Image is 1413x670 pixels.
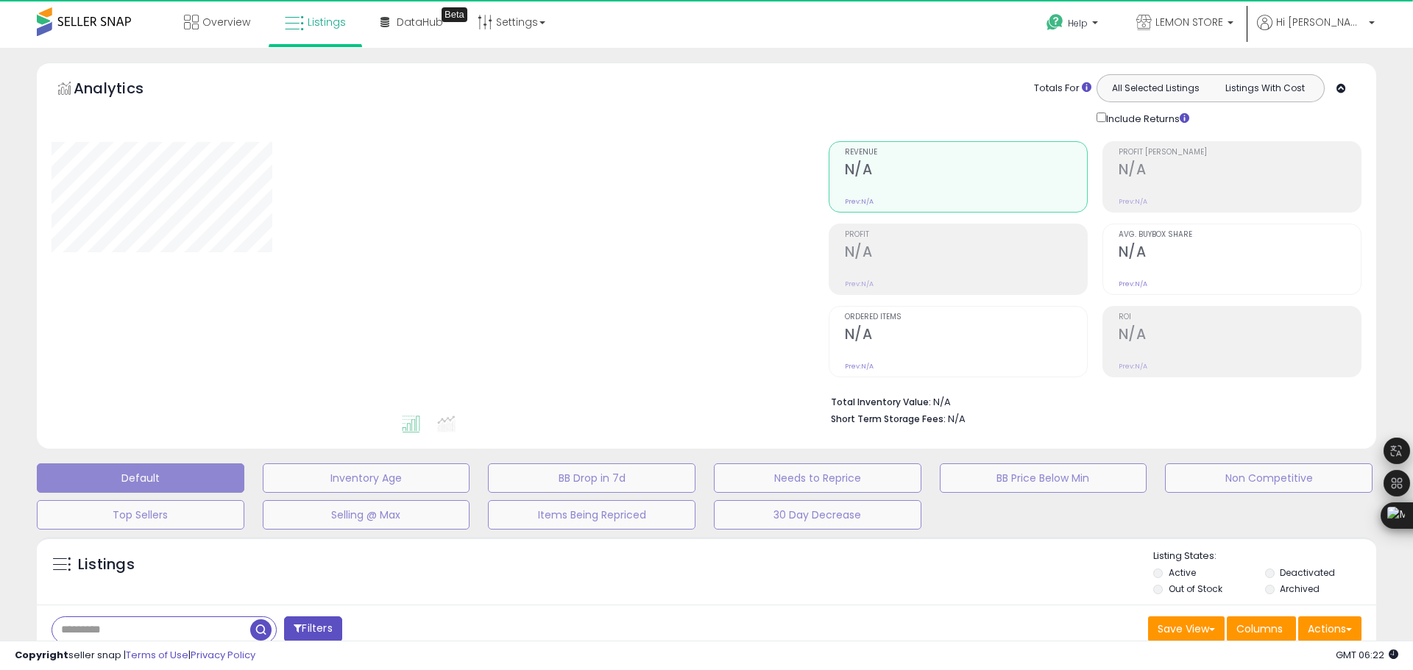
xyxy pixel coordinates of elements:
button: All Selected Listings [1101,79,1211,98]
span: Revenue [845,149,1087,157]
small: Prev: N/A [1119,197,1147,206]
button: Top Sellers [37,500,244,530]
button: 30 Day Decrease [714,500,921,530]
span: Ordered Items [845,313,1087,321]
button: Inventory Age [263,463,470,493]
span: LEMON STORE [1155,15,1223,29]
b: Short Term Storage Fees: [831,413,946,425]
small: Prev: N/A [1119,362,1147,371]
h2: N/A [1119,326,1361,346]
button: Needs to Reprice [714,463,921,493]
div: Tooltip anchor [442,7,467,22]
a: Help [1035,2,1113,48]
span: Profit [PERSON_NAME] [1119,149,1361,157]
span: Help [1068,17,1088,29]
button: Non Competitive [1165,463,1373,493]
h2: N/A [845,326,1087,346]
small: Prev: N/A [845,197,874,206]
h2: N/A [1119,243,1361,263]
h5: Analytics [74,78,172,102]
a: Hi [PERSON_NAME] [1257,15,1375,48]
h2: N/A [1119,161,1361,181]
strong: Copyright [15,648,68,662]
b: Total Inventory Value: [831,396,931,408]
span: Overview [202,15,250,29]
span: Profit [845,231,1087,239]
div: Totals For [1034,82,1091,96]
span: Listings [308,15,346,29]
span: Avg. Buybox Share [1119,231,1361,239]
button: BB Price Below Min [940,463,1147,493]
h2: N/A [845,243,1087,263]
small: Prev: N/A [1119,279,1147,288]
button: BB Drop in 7d [488,463,695,493]
div: seller snap | | [15,649,255,663]
button: Selling @ Max [263,500,470,530]
small: Prev: N/A [845,279,874,288]
span: Hi [PERSON_NAME] [1276,15,1364,29]
button: Items Being Repriced [488,500,695,530]
li: N/A [831,392,1350,410]
small: Prev: N/A [845,362,874,371]
button: Default [37,463,244,493]
i: Get Help [1046,13,1064,32]
span: ROI [1119,313,1361,321]
span: DataHub [397,15,443,29]
h2: N/A [845,161,1087,181]
div: Include Returns [1086,110,1207,126]
span: N/A [948,412,966,426]
button: Listings With Cost [1210,79,1320,98]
